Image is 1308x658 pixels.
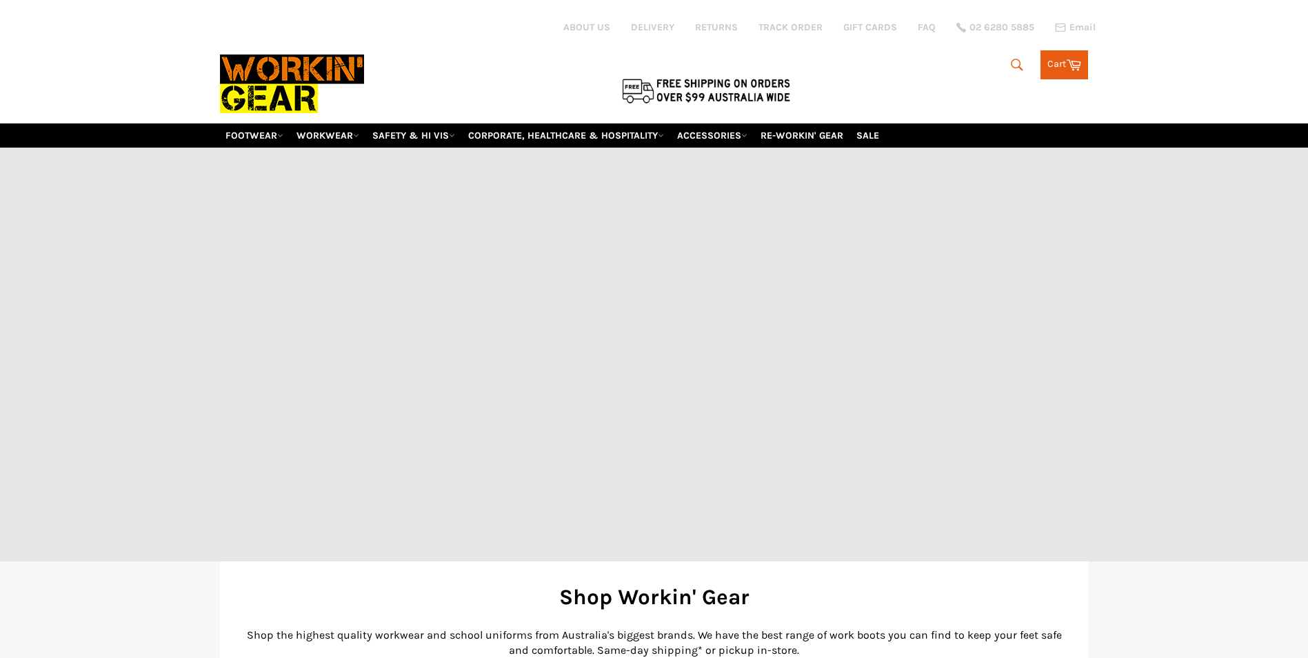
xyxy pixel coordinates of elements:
a: 02 6280 5885 [956,23,1034,32]
a: ACCESSORIES [672,123,753,148]
a: FAQ [918,21,936,34]
a: RE-WORKIN' GEAR [755,123,849,148]
a: TRACK ORDER [758,21,823,34]
a: DELIVERY [631,21,674,34]
a: CORPORATE, HEALTHCARE & HOSPITALITY [463,123,670,148]
a: FOOTWEAR [220,123,289,148]
p: Shop the highest quality workwear and school uniforms from Australia's biggest brands. We have th... [241,628,1068,658]
h2: Shop Workin' Gear [241,582,1068,612]
a: SAFETY & HI VIS [367,123,461,148]
a: ABOUT US [563,21,610,34]
img: Workin Gear leaders in Workwear, Safety Boots, PPE, Uniforms. Australia's No.1 in Workwear [220,45,364,123]
img: Flat $9.95 shipping Australia wide [620,76,792,105]
span: 02 6280 5885 [969,23,1034,32]
a: RETURNS [695,21,738,34]
a: Email [1055,22,1096,33]
a: WORKWEAR [291,123,365,148]
a: GIFT CARDS [843,21,897,34]
a: Cart [1040,50,1088,79]
span: Email [1069,23,1096,32]
a: SALE [851,123,885,148]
